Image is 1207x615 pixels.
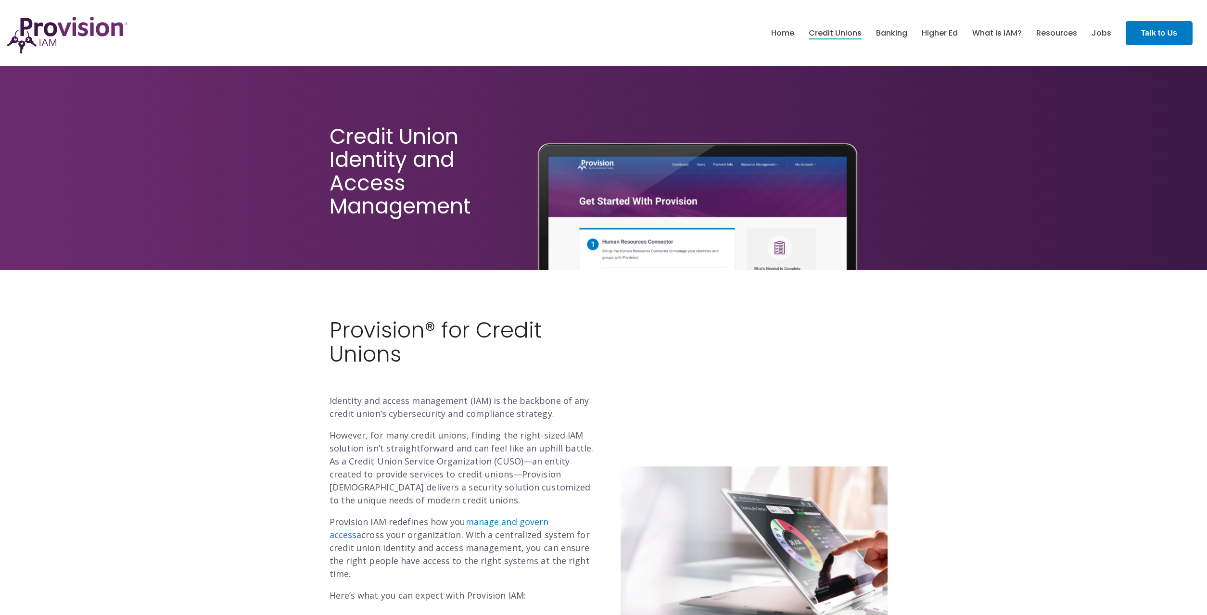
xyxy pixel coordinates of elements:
[7,17,127,54] img: ProvisionIAM-Logo-Purple
[1092,25,1111,41] a: Jobs
[330,515,597,580] p: Provision IAM redefines how you across your organization. With a centralized system for credit un...
[330,589,597,602] p: Here’s what you can expect with Provision IAM:
[330,516,549,540] a: manage and govern access
[1141,29,1177,37] strong: Talk to Us
[330,429,597,507] p: However, for many credit unions, finding the right-sized IAM solution isn’t straightforward and c...
[764,18,1118,49] nav: menu
[330,394,597,420] p: Identity and access management (IAM) is the backbone of any credit union’s cybersecurity and comp...
[1036,25,1077,41] a: Resources
[771,25,794,41] a: Home
[809,25,862,41] a: Credit Unions
[1126,21,1193,45] a: Talk to Us
[972,25,1022,41] a: What is IAM?
[922,25,958,41] a: Higher Ed
[876,25,907,41] a: Banking
[330,122,470,221] span: Credit Union Identity and Access Management
[330,318,597,390] h2: Provision® for Credit Unions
